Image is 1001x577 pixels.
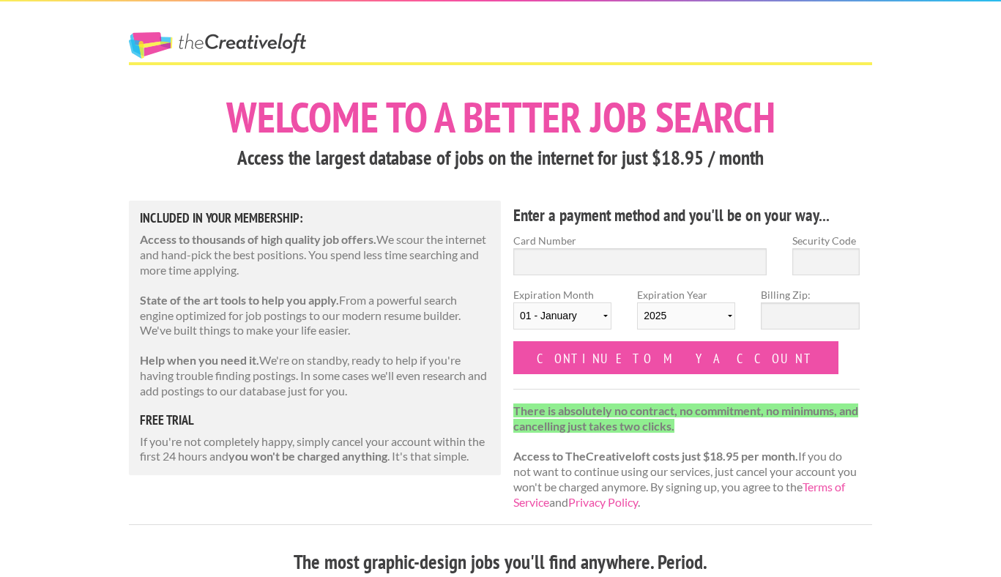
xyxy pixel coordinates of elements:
[140,414,490,427] h5: free trial
[637,287,735,341] label: Expiration Year
[140,232,490,278] p: We scour the internet and hand-pick the best positions. You spend less time searching and more ti...
[228,449,387,463] strong: you won't be charged anything
[568,495,638,509] a: Privacy Policy
[140,353,259,367] strong: Help when you need it.
[140,434,490,465] p: If you're not completely happy, simply cancel your account within the first 24 hours and . It's t...
[792,233,860,248] label: Security Code
[761,287,859,302] label: Billing Zip:
[140,212,490,225] h5: Included in Your Membership:
[513,302,611,330] select: Expiration Month
[637,302,735,330] select: Expiration Year
[140,232,376,246] strong: Access to thousands of high quality job offers.
[513,287,611,341] label: Expiration Month
[129,144,872,172] h3: Access the largest database of jobs on the internet for just $18.95 / month
[129,548,872,576] h3: The most graphic-design jobs you'll find anywhere. Period.
[140,293,490,338] p: From a powerful search engine optimized for job postings to our modern resume builder. We've buil...
[513,403,858,433] strong: There is absolutely no contract, no commitment, no minimums, and cancelling just takes two clicks.
[129,96,872,138] h1: Welcome to a better job search
[513,233,767,248] label: Card Number
[129,32,306,59] a: The Creative Loft
[513,449,798,463] strong: Access to TheCreativeloft costs just $18.95 per month.
[513,341,838,374] input: Continue to my account
[513,204,860,227] h4: Enter a payment method and you'll be on your way...
[140,293,339,307] strong: State of the art tools to help you apply.
[513,403,860,510] p: If you do not want to continue using our services, just cancel your account you won't be charged ...
[513,480,845,509] a: Terms of Service
[140,353,490,398] p: We're on standby, ready to help if you're having trouble finding postings. In some cases we'll ev...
